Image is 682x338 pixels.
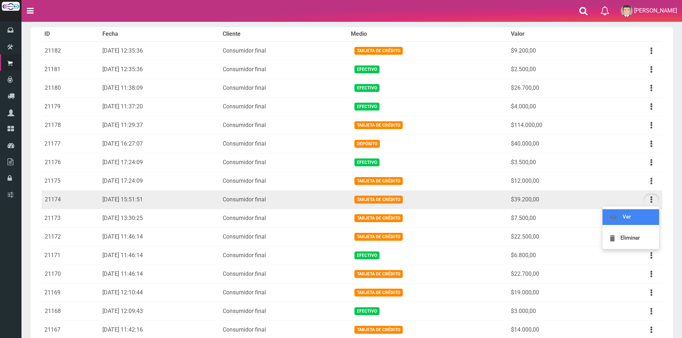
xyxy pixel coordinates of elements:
[42,134,100,153] td: 21177
[100,227,220,246] td: [DATE] 11:46:14
[42,27,100,41] th: ID
[42,265,100,283] td: 21170
[220,246,348,265] td: Consumidor final
[354,326,403,333] span: Tarjeta de Crédito
[354,214,403,222] span: Tarjeta de Crédito
[100,302,220,320] td: [DATE] 12:09:43
[354,103,379,110] span: Efectivo
[100,41,220,60] td: [DATE] 12:35:36
[100,209,220,227] td: [DATE] 13:30:25
[220,265,348,283] td: Consumidor final
[100,134,220,153] td: [DATE] 16:27:07
[220,283,348,302] td: Consumidor final
[42,60,100,79] td: 21181
[354,289,403,296] span: Tarjeta de Crédito
[220,190,348,209] td: Consumidor final
[42,153,100,172] td: 21176
[42,209,100,227] td: 21173
[100,283,220,302] td: [DATE] 12:10:44
[354,140,380,147] span: Depósito
[220,209,348,227] td: Consumidor final
[508,153,605,172] td: $3.500,00
[508,79,605,97] td: $26.700,00
[508,172,605,190] td: $12.000,00
[100,97,220,116] td: [DATE] 11:37:20
[100,153,220,172] td: [DATE] 17:24:09
[354,270,403,278] span: Tarjeta de Crédito
[508,116,605,134] td: $114.000,00
[508,134,605,153] td: $40.000,00
[508,27,605,41] th: Valor
[42,116,100,134] td: 21178
[42,227,100,246] td: 21172
[100,60,220,79] td: [DATE] 12:35:36
[100,116,220,134] td: [DATE] 11:29:37
[603,230,659,246] a: Eliminar
[220,41,348,60] td: Consumidor final
[354,233,403,240] span: Tarjeta de Crédito
[42,283,100,302] td: 21169
[348,27,508,41] th: Medio
[220,79,348,97] td: Consumidor final
[2,2,20,11] img: Logo grande
[508,209,605,227] td: $7.500,00
[42,79,100,97] td: 21180
[508,302,605,320] td: $3.000,00
[354,307,379,315] span: Efectivo
[354,65,379,73] span: Efectivo
[508,97,605,116] td: $4.000,00
[100,27,220,41] th: Fecha
[42,190,100,209] td: 21174
[100,172,220,190] td: [DATE] 17:24:09
[354,196,403,203] span: Tarjeta de Crédito
[354,121,403,129] span: Tarjeta de Crédito
[42,97,100,116] td: 21179
[220,172,348,190] td: Consumidor final
[42,172,100,190] td: 21175
[100,190,220,209] td: [DATE] 15:51:51
[508,283,605,302] td: $19.000,00
[508,190,605,209] td: $39.200,00
[508,246,605,265] td: $6.800,00
[508,265,605,283] td: $22.700,00
[100,79,220,97] td: [DATE] 11:38:09
[220,116,348,134] td: Consumidor final
[354,47,403,54] span: Tarjeta de Crédito
[100,246,220,265] td: [DATE] 11:46:14
[42,41,100,60] td: 21182
[220,27,348,41] th: Cliente
[220,302,348,320] td: Consumidor final
[220,153,348,172] td: Consumidor final
[621,5,633,17] img: User Image
[354,158,379,166] span: Efectivo
[220,227,348,246] td: Consumidor final
[100,265,220,283] td: [DATE] 11:46:14
[508,60,605,79] td: $2.500,00
[220,60,348,79] td: Consumidor final
[634,7,677,14] span: [PERSON_NAME]
[508,41,605,60] td: $9.200,00
[220,97,348,116] td: Consumidor final
[354,177,403,185] span: Tarjeta de Crédito
[354,251,379,259] span: Efectivo
[42,246,100,265] td: 21171
[220,134,348,153] td: Consumidor final
[42,302,100,320] td: 21168
[603,209,659,225] a: Ver
[354,84,379,92] span: Efectivo
[508,227,605,246] td: $22.500,00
